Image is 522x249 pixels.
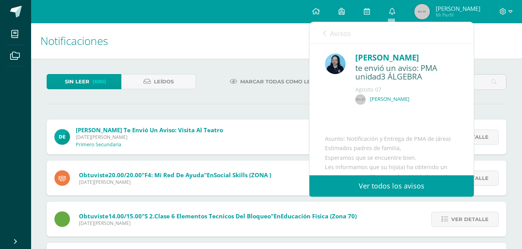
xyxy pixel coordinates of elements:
[65,74,89,89] span: Sin leer
[436,12,480,18] span: Mi Perfil
[142,212,274,220] span: "S 2.Clase 6 elementos tecnicos del bloqueo"
[93,74,106,89] span: (690)
[436,5,480,12] span: [PERSON_NAME]
[79,212,357,220] span: Obtuviste en
[414,4,430,19] img: 45x45
[154,74,174,89] span: Leídos
[355,52,458,64] div: [PERSON_NAME]
[410,28,460,37] span: avisos sin leer
[330,29,351,38] span: Avisos
[121,74,196,89] a: Leídos
[79,171,271,179] span: Obtuviste en
[355,64,458,82] div: te envió un aviso: PMA unidad3 ÁLGEBRA
[76,126,223,134] span: [PERSON_NAME] te envió un aviso: Visita al teatro
[281,212,357,220] span: Educación Física (Zona 70)
[325,54,346,74] img: ed95eabce992783372cd1b1830771598.png
[355,86,458,93] div: Agosto 07
[451,212,489,227] span: Ver detalle
[76,142,121,148] p: Primero Secundaria
[47,74,121,89] a: Sin leer(690)
[54,129,70,145] img: 9fa0c54c0c68d676f2f0303209928c54.png
[220,74,333,89] a: Marcar todas como leídas
[410,28,421,37] span: 690
[79,220,357,227] span: [DATE][PERSON_NAME]
[214,171,271,179] span: Social Skills (ZONA )
[355,94,366,105] img: 27x27
[309,175,474,197] a: Ver todos los avisos
[108,171,142,179] span: 20.00/20.00
[108,212,142,220] span: 14.00/15.00
[40,33,108,48] span: Notificaciones
[79,179,271,185] span: [DATE][PERSON_NAME]
[76,134,223,140] span: [DATE][PERSON_NAME]
[370,96,409,102] p: [PERSON_NAME]
[142,171,207,179] span: "F4: Mi red de ayuda"
[240,74,323,89] span: Marcar todas como leídas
